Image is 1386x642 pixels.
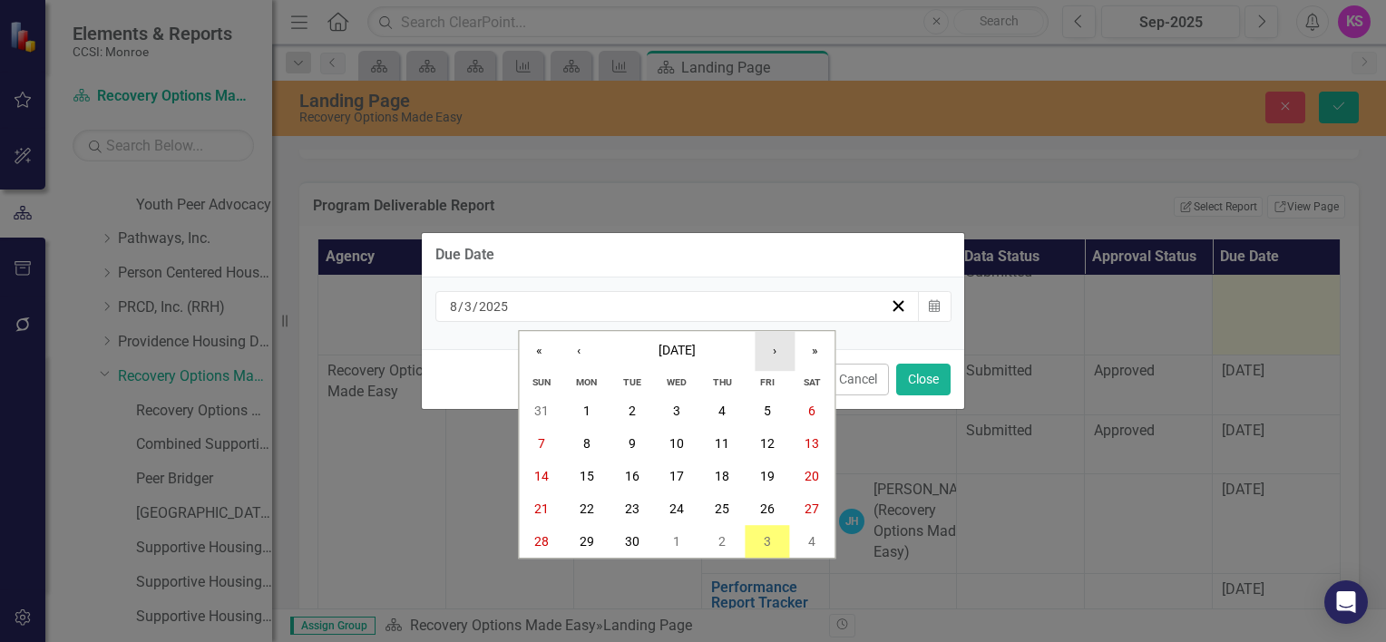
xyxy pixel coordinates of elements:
[519,461,564,493] button: September 14, 2025
[804,377,821,389] abbr: Saturday
[576,377,597,389] abbr: Monday
[805,470,819,484] abbr: September 20, 2025
[534,470,549,484] abbr: September 14, 2025
[699,461,745,493] button: September 18, 2025
[449,297,458,316] input: mm
[1324,580,1368,624] div: Open Intercom Messenger
[760,437,775,452] abbr: September 12, 2025
[519,331,559,371] button: «
[519,526,564,559] button: September 28, 2025
[534,535,549,550] abbr: September 28, 2025
[625,535,639,550] abbr: September 30, 2025
[473,298,478,315] span: /
[478,297,509,316] input: yyyy
[790,428,835,461] button: September 13, 2025
[718,535,726,550] abbr: October 2, 2025
[564,428,610,461] button: September 8, 2025
[464,297,473,316] input: dd
[745,526,790,559] button: October 3, 2025
[519,395,564,428] button: August 31, 2025
[538,437,545,452] abbr: September 7, 2025
[808,535,815,550] abbr: October 4, 2025
[790,461,835,493] button: September 20, 2025
[580,502,594,517] abbr: September 22, 2025
[699,428,745,461] button: September 11, 2025
[564,526,610,559] button: September 29, 2025
[764,535,771,550] abbr: October 3, 2025
[805,437,819,452] abbr: September 13, 2025
[534,502,549,517] abbr: September 21, 2025
[580,535,594,550] abbr: September 29, 2025
[458,298,464,315] span: /
[532,377,551,389] abbr: Sunday
[760,470,775,484] abbr: September 19, 2025
[564,461,610,493] button: September 15, 2025
[699,526,745,559] button: October 2, 2025
[625,502,639,517] abbr: September 23, 2025
[745,395,790,428] button: September 5, 2025
[667,377,687,389] abbr: Wednesday
[673,535,680,550] abbr: October 1, 2025
[655,461,700,493] button: September 17, 2025
[713,377,732,389] abbr: Thursday
[623,377,641,389] abbr: Tuesday
[655,428,700,461] button: September 10, 2025
[610,493,655,526] button: September 23, 2025
[629,437,636,452] abbr: September 9, 2025
[564,493,610,526] button: September 22, 2025
[718,404,726,419] abbr: September 4, 2025
[564,395,610,428] button: September 1, 2025
[715,437,729,452] abbr: September 11, 2025
[715,470,729,484] abbr: September 18, 2025
[699,395,745,428] button: September 4, 2025
[715,502,729,517] abbr: September 25, 2025
[790,526,835,559] button: October 4, 2025
[827,364,889,395] button: Cancel
[896,364,951,395] button: Close
[745,461,790,493] button: September 19, 2025
[669,470,684,484] abbr: September 17, 2025
[699,493,745,526] button: September 25, 2025
[610,395,655,428] button: September 2, 2025
[673,404,680,419] abbr: September 3, 2025
[583,404,591,419] abbr: September 1, 2025
[760,502,775,517] abbr: September 26, 2025
[559,331,599,371] button: ‹
[745,493,790,526] button: September 26, 2025
[808,404,815,419] abbr: September 6, 2025
[760,377,775,389] abbr: Friday
[580,470,594,484] abbr: September 15, 2025
[519,493,564,526] button: September 21, 2025
[610,461,655,493] button: September 16, 2025
[610,526,655,559] button: September 30, 2025
[669,502,684,517] abbr: September 24, 2025
[625,470,639,484] abbr: September 16, 2025
[745,428,790,461] button: September 12, 2025
[764,404,771,419] abbr: September 5, 2025
[790,493,835,526] button: September 27, 2025
[629,404,636,419] abbr: September 2, 2025
[655,395,700,428] button: September 3, 2025
[583,437,591,452] abbr: September 8, 2025
[755,331,795,371] button: ›
[610,428,655,461] button: September 9, 2025
[659,344,696,358] span: [DATE]
[795,331,835,371] button: »
[805,502,819,517] abbr: September 27, 2025
[655,493,700,526] button: September 24, 2025
[669,437,684,452] abbr: September 10, 2025
[655,526,700,559] button: October 1, 2025
[599,331,755,371] button: [DATE]
[519,428,564,461] button: September 7, 2025
[790,395,835,428] button: September 6, 2025
[534,404,549,419] abbr: August 31, 2025
[435,247,494,263] div: Due Date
